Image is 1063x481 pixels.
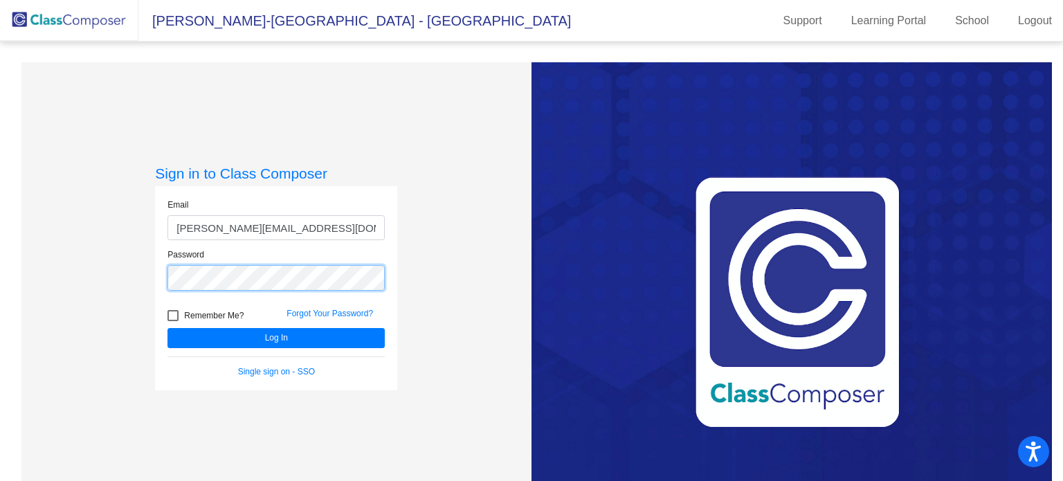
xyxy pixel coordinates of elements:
[772,10,833,32] a: Support
[167,248,204,261] label: Password
[138,10,571,32] span: [PERSON_NAME]-[GEOGRAPHIC_DATA] - [GEOGRAPHIC_DATA]
[287,309,373,318] a: Forgot Your Password?
[155,165,397,182] h3: Sign in to Class Composer
[944,10,1000,32] a: School
[840,10,938,32] a: Learning Portal
[167,199,188,211] label: Email
[238,367,315,376] a: Single sign on - SSO
[184,307,244,324] span: Remember Me?
[167,328,385,348] button: Log In
[1007,10,1063,32] a: Logout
